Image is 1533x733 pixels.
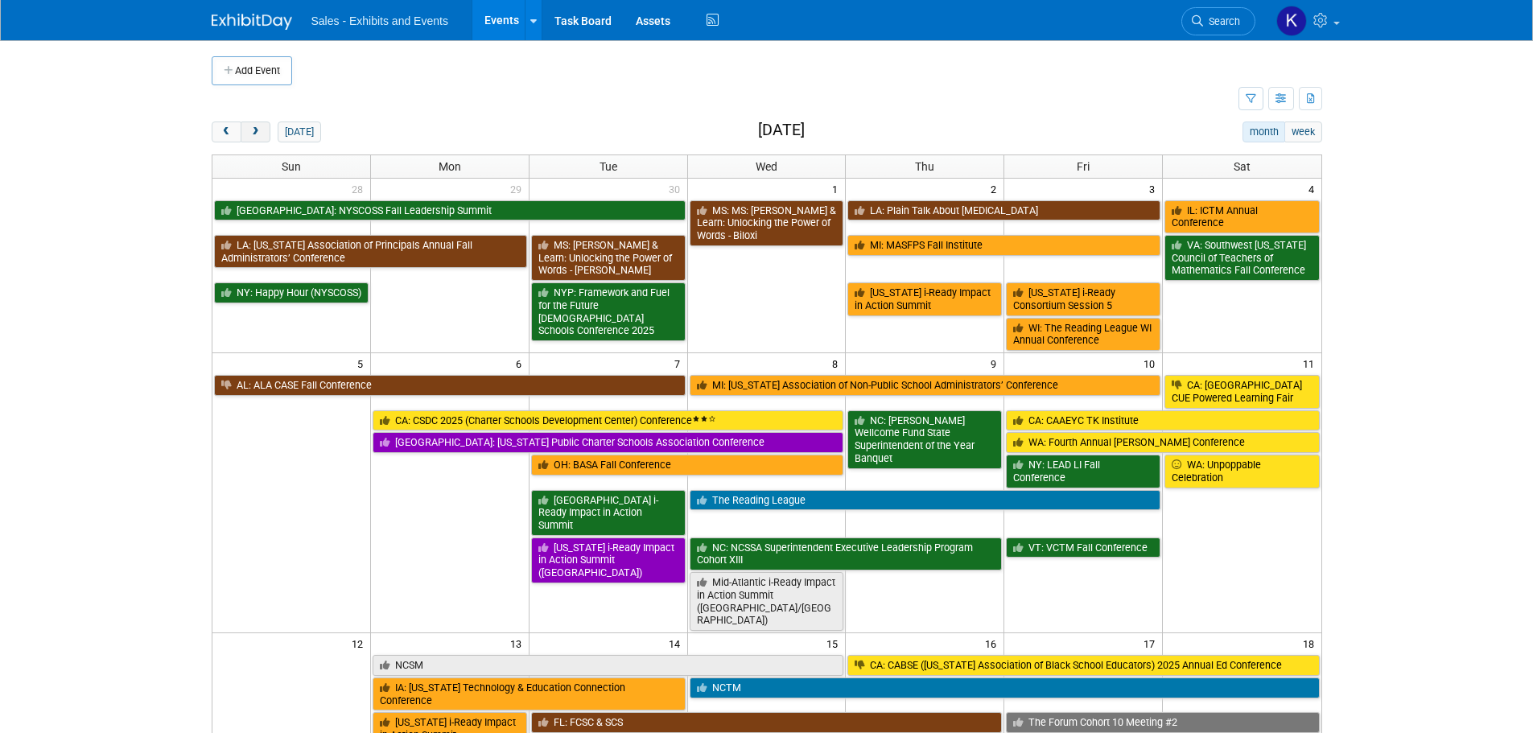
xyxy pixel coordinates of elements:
[1164,455,1319,488] a: WA: Unpoppable Celebration
[214,375,686,396] a: AL: ALA CASE Fall Conference
[531,455,844,476] a: OH: BASA Fall Conference
[1142,633,1162,653] span: 17
[690,677,1320,698] a: NCTM
[373,432,844,453] a: [GEOGRAPHIC_DATA]: [US_STATE] Public Charter Schools Association Conference
[989,179,1003,199] span: 2
[1181,7,1255,35] a: Search
[1301,353,1321,373] span: 11
[758,121,805,139] h2: [DATE]
[1164,200,1319,233] a: IL: ICTM Annual Conference
[214,235,527,268] a: LA: [US_STATE] Association of Principals Annual Fall Administrators’ Conference
[278,121,320,142] button: [DATE]
[667,179,687,199] span: 30
[1307,179,1321,199] span: 4
[1006,410,1319,431] a: CA: CAAEYC TK Institute
[531,712,1003,733] a: FL: FCSC & SCS
[1006,537,1160,558] a: VT: VCTM Fall Conference
[212,56,292,85] button: Add Event
[531,490,686,536] a: [GEOGRAPHIC_DATA] i-Ready Impact in Action Summit
[241,121,270,142] button: next
[989,353,1003,373] span: 9
[915,160,934,173] span: Thu
[509,179,529,199] span: 29
[214,282,369,303] a: NY: Happy Hour (NYSCOSS)
[373,655,844,676] a: NCSM
[373,410,844,431] a: CA: CSDC 2025 (Charter Schools Development Center) Conference
[847,655,1319,676] a: CA: CABSE ([US_STATE] Association of Black School Educators) 2025 Annual Ed Conference
[847,235,1160,256] a: MI: MASFPS Fall Institute
[667,633,687,653] span: 14
[690,537,1003,570] a: NC: NCSSA Superintendent Executive Leadership Program Cohort XIII
[1006,432,1319,453] a: WA: Fourth Annual [PERSON_NAME] Conference
[1142,353,1162,373] span: 10
[1242,121,1285,142] button: month
[356,353,370,373] span: 5
[825,633,845,653] span: 15
[673,353,687,373] span: 7
[1234,160,1251,173] span: Sat
[514,353,529,373] span: 6
[1203,15,1240,27] span: Search
[1006,712,1319,733] a: The Forum Cohort 10 Meeting #2
[1284,121,1321,142] button: week
[1276,6,1307,36] img: Kara Haven
[531,537,686,583] a: [US_STATE] i-Ready Impact in Action Summit ([GEOGRAPHIC_DATA])
[373,677,686,710] a: IA: [US_STATE] Technology & Education Connection Conference
[847,200,1160,221] a: LA: Plain Talk About [MEDICAL_DATA]
[1164,375,1319,408] a: CA: [GEOGRAPHIC_DATA] CUE Powered Learning Fair
[350,633,370,653] span: 12
[847,282,1002,315] a: [US_STATE] i-Ready Impact in Action Summit
[830,353,845,373] span: 8
[983,633,1003,653] span: 16
[212,14,292,30] img: ExhibitDay
[1006,318,1160,351] a: WI: The Reading League WI Annual Conference
[212,121,241,142] button: prev
[690,200,844,246] a: MS: MS: [PERSON_NAME] & Learn: Unlocking the Power of Words - Biloxi
[1006,455,1160,488] a: NY: LEAD LI Fall Conference
[847,410,1002,469] a: NC: [PERSON_NAME] Wellcome Fund State Superintendent of the Year Banquet
[690,572,844,631] a: Mid-Atlantic i-Ready Impact in Action Summit ([GEOGRAPHIC_DATA]/[GEOGRAPHIC_DATA])
[756,160,777,173] span: Wed
[690,490,1161,511] a: The Reading League
[600,160,617,173] span: Tue
[1148,179,1162,199] span: 3
[509,633,529,653] span: 13
[311,14,448,27] span: Sales - Exhibits and Events
[531,235,686,281] a: MS: [PERSON_NAME] & Learn: Unlocking the Power of Words - [PERSON_NAME]
[531,282,686,341] a: NYP: Framework and Fuel for the Future [DEMOGRAPHIC_DATA] Schools Conference 2025
[282,160,301,173] span: Sun
[1006,282,1160,315] a: [US_STATE] i-Ready Consortium Session 5
[690,375,1161,396] a: MI: [US_STATE] Association of Non-Public School Administrators’ Conference
[439,160,461,173] span: Mon
[1077,160,1090,173] span: Fri
[1164,235,1319,281] a: VA: Southwest [US_STATE] Council of Teachers of Mathematics Fall Conference
[1301,633,1321,653] span: 18
[830,179,845,199] span: 1
[350,179,370,199] span: 28
[214,200,686,221] a: [GEOGRAPHIC_DATA]: NYSCOSS Fall Leadership Summit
